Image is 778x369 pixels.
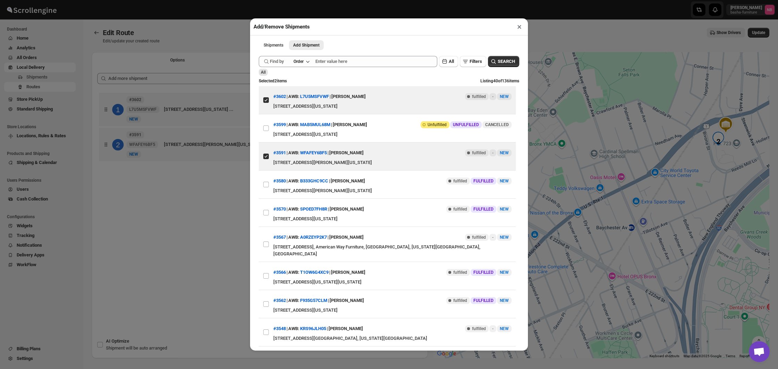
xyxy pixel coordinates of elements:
[500,298,509,303] span: NEW
[273,90,366,103] div: | |
[500,150,509,155] span: NEW
[472,235,486,240] span: fulfilled
[273,147,364,159] div: | |
[288,297,299,304] span: AWB:
[329,147,364,159] div: [PERSON_NAME]
[288,121,299,128] span: AWB:
[273,279,512,286] div: [STREET_ADDRESS][US_STATE][US_STATE]
[254,23,310,30] h2: Add/Remove Shipments
[473,206,494,212] span: FULFILLED
[273,266,365,279] div: | |
[472,94,486,99] span: fulfilled
[331,90,366,103] div: [PERSON_NAME]
[500,94,509,99] span: NEW
[492,326,494,331] span: -
[300,178,328,183] button: B333GHC9CC
[273,244,512,257] div: [STREET_ADDRESS], American Way Furniture, [GEOGRAPHIC_DATA], [US_STATE][GEOGRAPHIC_DATA], [GEOGRA...
[300,326,326,331] button: KRS96JLH05
[500,235,509,240] span: NEW
[453,298,467,303] span: fulfilled
[273,322,363,335] div: | |
[453,270,467,275] span: fulfilled
[500,326,509,331] span: NEW
[300,94,329,99] button: L7U5MSFVWF
[273,94,286,99] button: #3602
[330,203,364,215] div: [PERSON_NAME]
[92,67,428,308] div: Selected Shipments
[315,56,437,67] input: Enter value here
[273,203,364,215] div: | |
[330,294,364,307] div: [PERSON_NAME]
[293,42,320,48] span: Add Shipment
[273,122,286,127] button: #3599
[473,270,494,275] span: FULFILLED
[273,131,512,138] div: [STREET_ADDRESS][US_STATE]
[261,70,266,75] span: All
[488,56,519,67] button: SEARCH
[273,298,286,303] button: #3562
[492,150,494,156] span: -
[273,159,512,166] div: [STREET_ADDRESS][PERSON_NAME][US_STATE]
[331,266,365,279] div: [PERSON_NAME]
[273,178,286,183] button: #3580
[273,326,286,331] button: #3548
[288,149,299,156] span: AWB:
[289,57,313,66] button: Order
[472,326,486,331] span: fulfilled
[273,294,364,307] div: | |
[300,206,327,212] button: SPOED7FH8R
[500,270,509,275] span: NEW
[273,103,512,110] div: [STREET_ADDRESS][US_STATE]
[453,122,479,128] span: UNFULFILLED
[333,118,367,131] div: [PERSON_NAME]
[460,56,486,67] button: Filters
[749,341,770,362] div: Open chat
[453,206,467,212] span: fulfilled
[453,178,467,184] span: fulfilled
[273,215,512,222] div: [STREET_ADDRESS][US_STATE]
[273,150,286,155] button: #3591
[273,270,286,275] button: #3566
[300,150,327,155] button: WFAFEY6BF5
[473,298,494,303] span: FULFILLED
[273,335,512,342] div: [STREET_ADDRESS][GEOGRAPHIC_DATA], [US_STATE][GEOGRAPHIC_DATA]
[492,94,494,99] span: -
[329,322,363,335] div: [PERSON_NAME]
[273,118,367,131] div: | |
[500,179,509,183] span: NEW
[439,56,458,67] button: All
[270,58,284,65] span: Find by
[300,235,327,240] button: A0RZEYP2K7
[492,235,494,240] span: -
[480,79,519,83] span: Listing 40 of 136 items
[498,58,515,65] span: SEARCH
[273,175,365,187] div: | |
[293,59,304,64] div: Order
[288,234,299,241] span: AWB:
[300,270,329,275] button: T1OW6G4XC9
[500,207,509,212] span: NEW
[288,206,299,213] span: AWB:
[473,178,494,184] span: FULFILLED
[288,269,299,276] span: AWB:
[288,93,299,100] span: AWB:
[300,122,330,127] button: MAB5MUL68M
[273,187,512,194] div: [STREET_ADDRESS][PERSON_NAME][US_STATE]
[273,206,286,212] button: #3570
[472,150,486,156] span: fulfilled
[329,231,364,244] div: [PERSON_NAME]
[331,175,365,187] div: [PERSON_NAME]
[485,122,509,127] span: CANCELLED
[273,307,512,314] div: [STREET_ADDRESS][US_STATE]
[300,298,327,303] button: F935G57CLM
[264,42,283,48] span: Shipments
[288,325,299,332] span: AWB:
[428,122,447,128] span: Unfulfilled
[514,22,524,32] button: ×
[273,235,286,240] button: #3567
[259,79,287,83] span: Selected 2 items
[273,231,364,244] div: | |
[449,59,454,64] span: All
[470,59,482,64] span: Filters
[288,178,299,184] span: AWB:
